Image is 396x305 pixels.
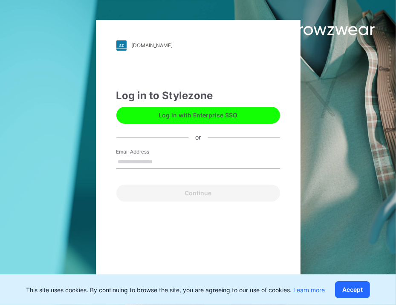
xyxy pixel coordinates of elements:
img: browzwear-logo.e42bd6dac1945053ebaf764b6aa21510.svg [268,21,375,37]
div: or [188,133,208,142]
div: Log in to Stylezone [116,88,280,103]
a: Learn more [293,286,325,294]
img: stylezone-logo.562084cfcfab977791bfbf7441f1a819.svg [116,40,127,51]
div: [DOMAIN_NAME] [132,42,173,48]
button: Accept [335,281,370,298]
a: [DOMAIN_NAME] [116,40,280,51]
button: Log in with Enterprise SSO [116,107,280,124]
label: Email Address [116,148,176,156]
p: This site uses cookies. By continuing to browse the site, you are agreeing to our use of cookies. [26,285,325,294]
